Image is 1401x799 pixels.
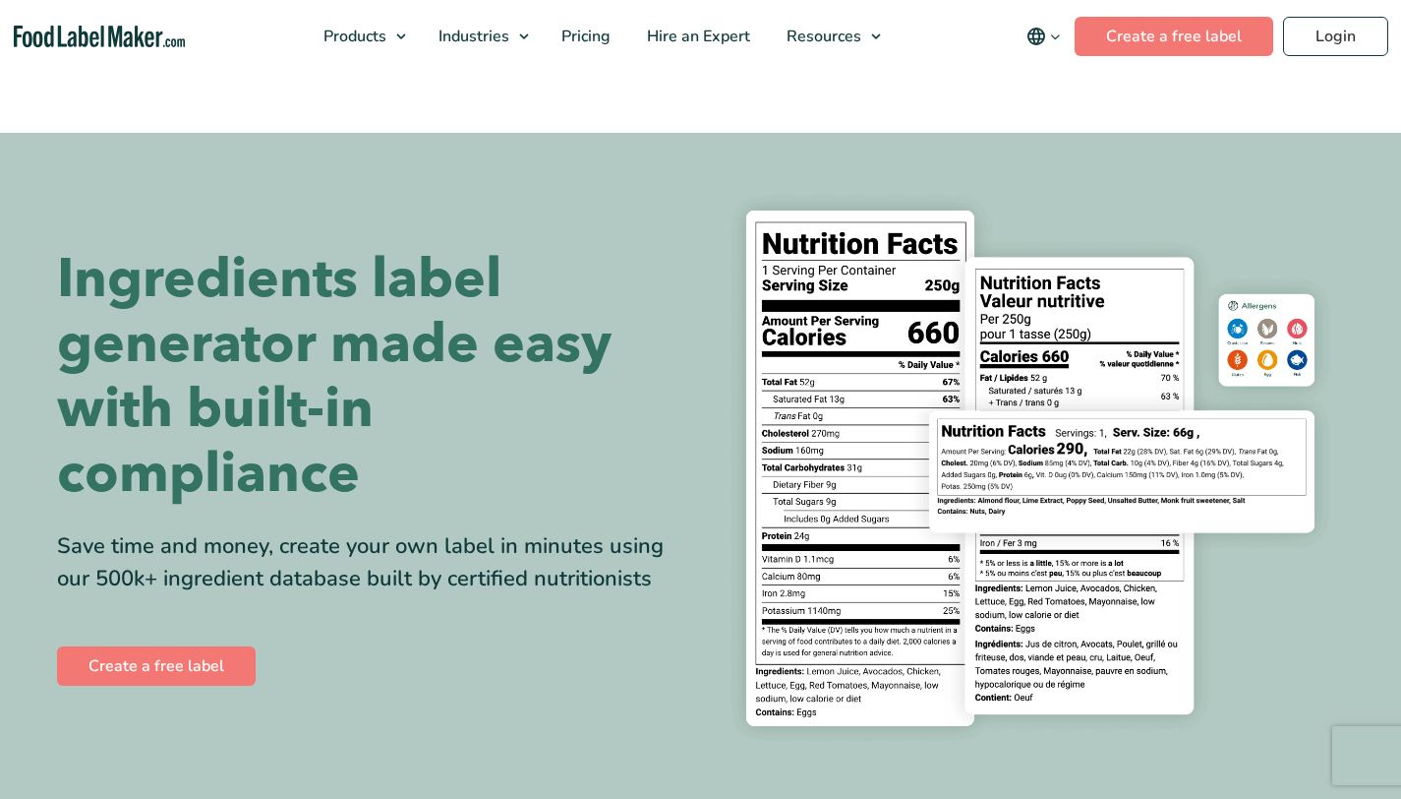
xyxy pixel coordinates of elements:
span: Resources [781,26,863,47]
span: Pricing [555,26,613,47]
a: Create a free label [1075,17,1273,56]
a: Login [1283,17,1388,56]
div: Save time and money, create your own label in minutes using our 500k+ ingredient database built b... [57,530,686,595]
h1: Ingredients label generator made easy with built-in compliance [57,247,686,507]
span: Industries [433,26,511,47]
a: Create a free label [57,646,256,686]
span: Hire an Expert [641,26,752,47]
span: Products [318,26,388,47]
